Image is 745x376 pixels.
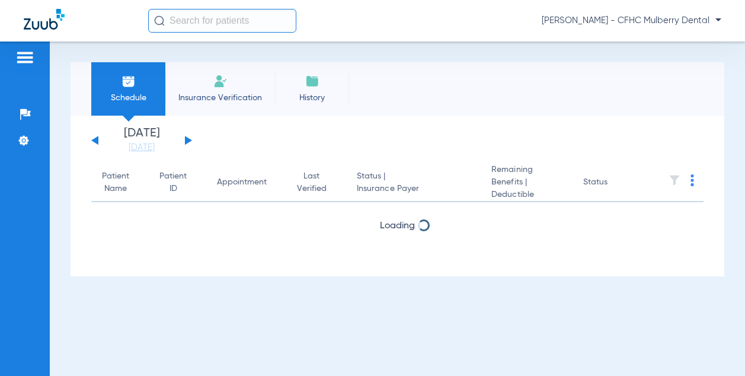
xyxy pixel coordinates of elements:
div: Patient Name [101,170,140,195]
th: Status | [347,164,482,202]
div: Appointment [217,176,277,189]
span: Schedule [100,92,156,104]
img: hamburger-icon [15,50,34,65]
span: [PERSON_NAME] - CFHC Mulberry Dental [542,15,721,27]
div: Last Verified [296,170,338,195]
img: Manual Insurance Verification [213,74,228,88]
div: Last Verified [296,170,327,195]
img: Zuub Logo [24,9,65,30]
span: History [284,92,340,104]
span: Insurance Payer [357,183,472,195]
div: Patient Name [101,170,130,195]
a: [DATE] [106,142,177,154]
th: Remaining Benefits | [482,164,574,202]
span: Loading [380,221,415,231]
div: Patient ID [159,170,187,195]
img: History [305,74,319,88]
img: Search Icon [154,15,165,26]
img: filter.svg [669,174,680,186]
img: group-dot-blue.svg [690,174,694,186]
th: Status [574,164,654,202]
input: Search for patients [148,9,296,33]
div: Patient ID [159,170,198,195]
span: Deductible [491,189,564,201]
img: Schedule [121,74,136,88]
div: Appointment [217,176,267,189]
span: Insurance Verification [174,92,266,104]
li: [DATE] [106,128,177,154]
